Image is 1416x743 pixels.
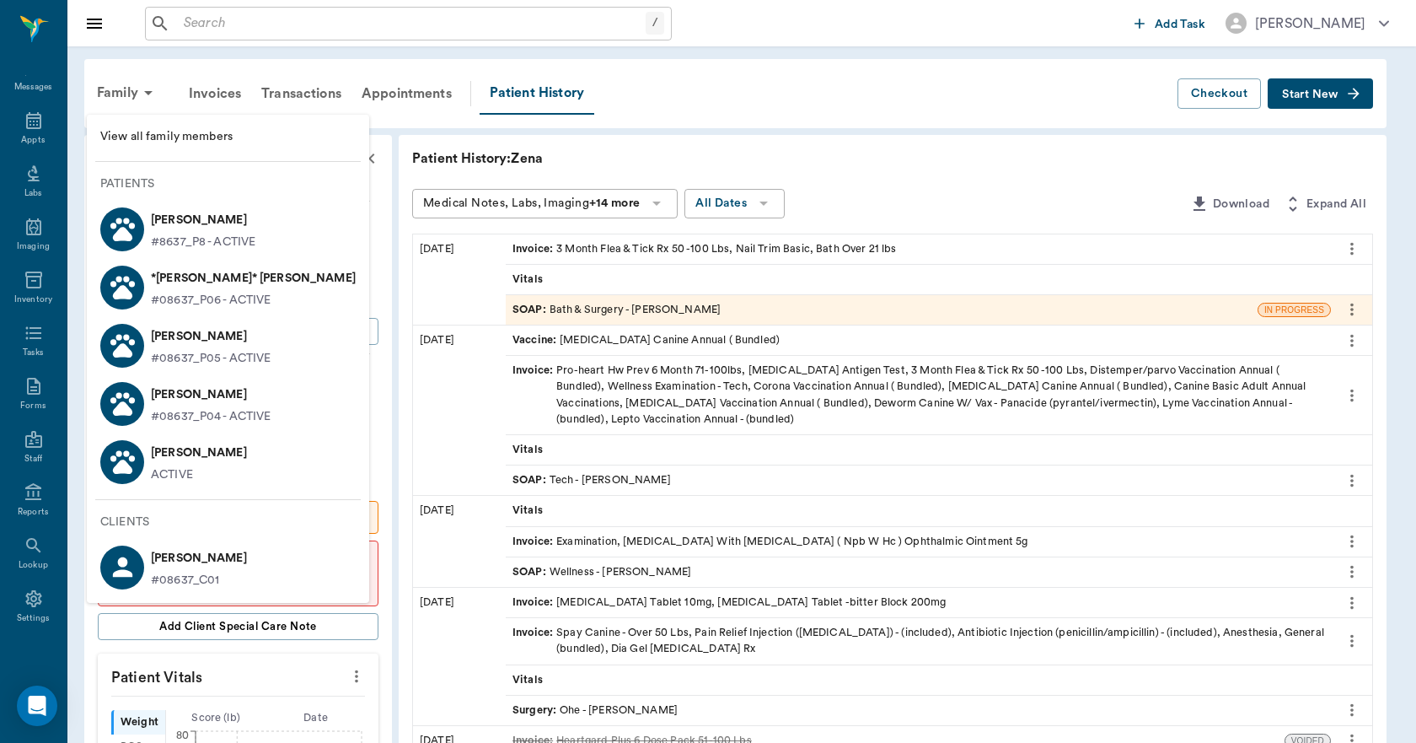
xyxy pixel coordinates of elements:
div: Open Intercom Messenger [17,686,57,726]
p: #08637_P06 - ACTIVE [151,292,271,310]
a: *[PERSON_NAME]* [PERSON_NAME]#08637_P06 - ACTIVE [87,258,369,316]
p: #08637_P04 - ACTIVE [151,408,271,426]
p: #08637_P05 - ACTIVE [151,350,271,368]
p: *[PERSON_NAME]* [PERSON_NAME] [151,265,356,292]
a: [PERSON_NAME]#08637_P05 - ACTIVE [87,316,369,374]
p: [PERSON_NAME] [151,439,247,466]
a: [PERSON_NAME]#08637_P04 - ACTIVE [87,374,369,433]
a: [PERSON_NAME] ACTIVE [87,433,369,491]
p: Clients [100,514,369,531]
p: [PERSON_NAME] [151,207,255,234]
span: View all family members [100,128,356,146]
a: [PERSON_NAME]#08637_C01 [87,538,369,596]
p: ACTIVE [151,466,193,484]
p: #08637_C01 [151,572,247,590]
p: Patients [100,175,369,193]
p: [PERSON_NAME] [151,545,247,572]
p: [PERSON_NAME] [151,381,271,408]
a: [PERSON_NAME]#8637_P8 - ACTIVE [87,200,369,258]
p: #8637_P8 - ACTIVE [151,234,255,251]
p: [PERSON_NAME] [151,323,271,350]
a: View all family members [87,121,369,153]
